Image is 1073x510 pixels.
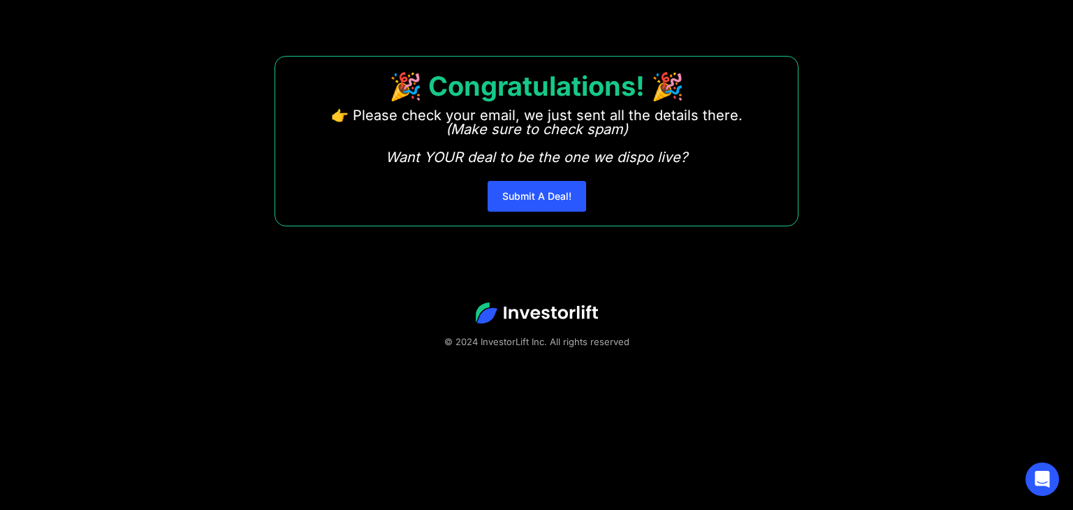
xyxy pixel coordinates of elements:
strong: 🎉 Congratulations! 🎉 [389,70,684,102]
div: © 2024 InvestorLift Inc. All rights reserved [49,335,1024,349]
em: (Make sure to check spam) Want YOUR deal to be the one we dispo live? [386,121,687,166]
div: Open Intercom Messenger [1025,462,1059,496]
p: 👉 Please check your email, we just sent all the details there. ‍ [331,108,743,164]
a: Submit A Deal! [488,181,586,212]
